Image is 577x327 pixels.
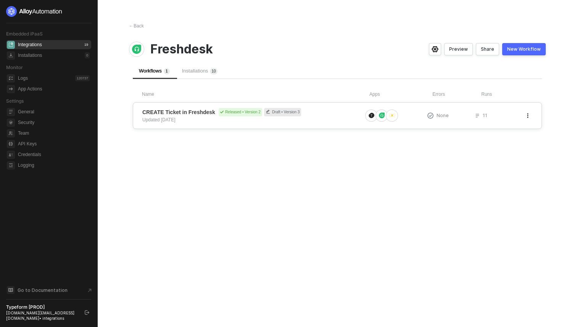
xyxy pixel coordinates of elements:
[6,310,78,321] div: [DOMAIN_NAME][EMAIL_ADDRESS][DOMAIN_NAME] • integrations
[142,116,175,123] div: Updated [DATE]
[75,75,90,81] div: 120737
[7,108,15,116] span: general
[83,42,90,48] div: 19
[18,107,90,116] span: General
[369,91,432,98] div: Apps
[142,91,369,98] div: Name
[18,161,90,170] span: Logging
[7,161,15,169] span: logging
[6,64,23,70] span: Monitor
[18,75,28,82] div: Logs
[85,310,89,315] span: logout
[476,43,499,55] button: Share
[481,91,533,98] div: Runs
[139,68,170,74] span: Workflows
[150,42,213,56] span: Freshdesk
[6,6,63,17] img: logo
[6,31,43,37] span: Embedded iPaaS
[7,151,15,159] span: credentials
[166,69,168,73] span: 1
[18,129,90,138] span: Team
[18,287,68,293] span: Go to Documentation
[18,139,90,148] span: API Keys
[7,52,15,60] span: installations
[219,108,262,116] div: Released • Version 2
[7,41,15,49] span: integrations
[389,113,395,118] img: icon
[449,46,468,52] div: Preview
[369,113,374,118] img: icon
[7,129,15,137] span: team
[475,113,480,118] span: icon-list
[379,113,385,118] img: icon
[432,46,438,52] span: icon-settings
[210,68,217,74] sup: 10
[18,52,42,59] div: Installations
[6,304,78,310] div: Typeform [PROD]
[6,6,91,17] a: logo
[7,119,15,127] span: security
[437,112,449,119] span: None
[264,108,301,116] div: Draft • Version 3
[7,140,15,148] span: api-key
[182,68,218,74] span: Installations
[483,112,487,119] span: 11
[18,118,90,127] span: Security
[85,52,90,58] div: 0
[432,91,481,98] div: Errors
[18,86,42,92] div: App Actions
[86,287,93,294] span: document-arrow
[7,74,15,82] span: icon-logs
[6,98,24,104] span: Settings
[507,46,541,52] div: New Workflow
[481,46,494,52] div: Share
[18,150,90,159] span: Credentials
[18,42,42,48] div: Integrations
[7,85,15,93] span: icon-app-actions
[7,286,15,294] span: documentation
[214,69,216,73] span: 0
[427,113,434,119] span: icon-exclamation
[132,45,141,54] img: integration-icon
[129,23,134,29] span: ←
[211,69,214,73] span: 1
[444,43,473,55] button: Preview
[142,108,215,116] span: CREATE Ticket in Freshdesk
[502,43,546,55] button: New Workflow
[129,23,144,29] div: Back
[6,285,92,295] a: Knowledge Base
